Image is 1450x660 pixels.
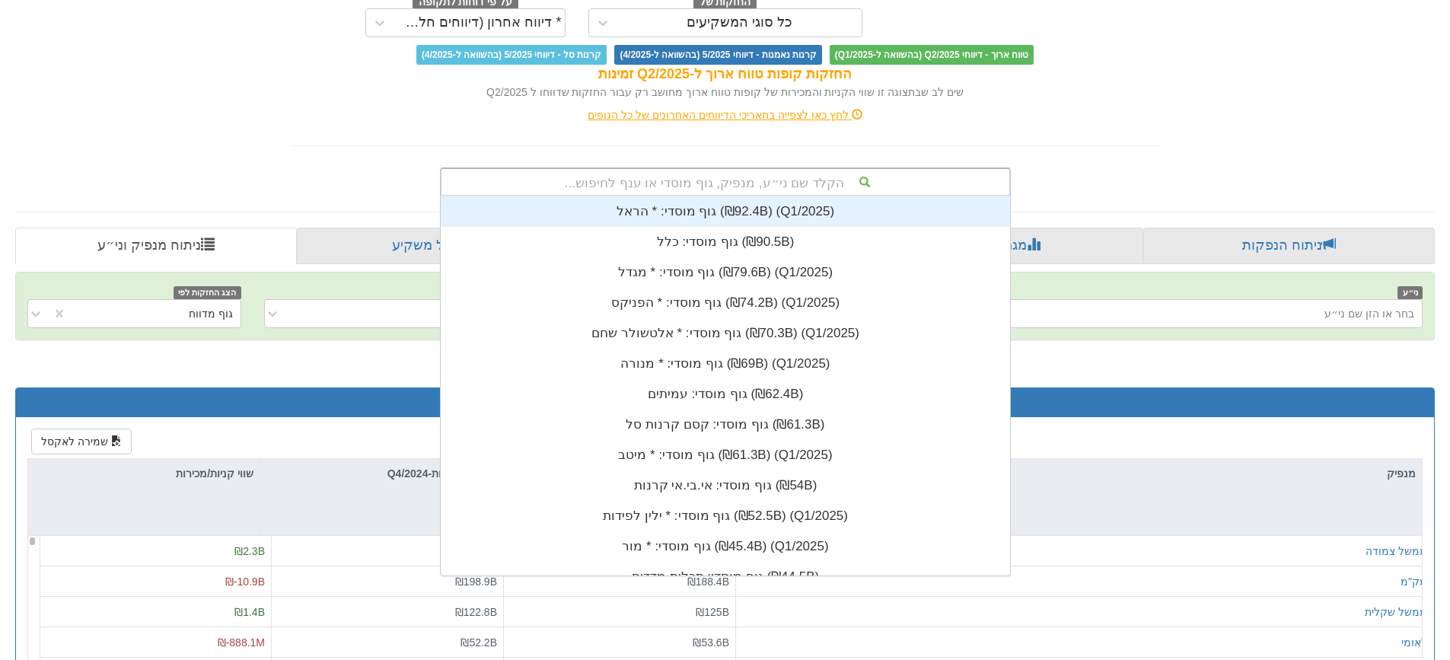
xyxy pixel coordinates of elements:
span: ₪122.8B [455,606,497,618]
div: בחר או הזן שם ני״ע [1324,306,1414,321]
button: שמירה לאקסל [31,429,132,454]
div: מנפיק [725,459,1422,488]
div: גוף מוסדי: * ‏ילין לפידות ‎(₪52.5B)‎ (Q1/2025) [441,501,1010,531]
div: גוף מוסדי: * ‏אלטשולר שחם ‎(₪70.3B)‎ (Q1/2025) [441,318,1010,349]
div: שים לב שבתצוגה זו שווי הקניות והמכירות של קופות טווח ארוך מחושב רק עבור החזקות שדווחו ל Q2/2025 [292,84,1159,100]
span: ₪-10.9B [225,576,265,588]
div: גוף מוסדי: ‏עמיתים ‎(₪62.4B)‎ [441,379,1010,410]
span: ₪-888.1M [218,636,265,649]
button: ממשל שקלית [1365,604,1427,620]
div: גוף מוסדי: ‏תכלית מדדים ‎(₪44.5B)‎ [441,562,1010,592]
span: ₪188.4B [687,576,729,588]
a: פרופיל משקיע [297,228,583,264]
span: ני״ע [1397,286,1423,299]
div: כל סוגי המשקיעים [687,15,792,30]
div: גוף מוסדי: ‏כלל ‎(₪90.5B)‎ [441,227,1010,257]
span: ₪198.9B [455,576,497,588]
div: גוף מדווח [189,306,233,321]
div: שווי קניות/מכירות [28,459,260,488]
a: ניתוח מנפיק וני״ע [15,228,297,264]
div: החזקות קופות טווח ארוך ל-Q2/2025 זמינות [292,65,1159,84]
div: שווי החזקות-Q4/2024 [260,459,492,488]
span: ₪52.2B [460,636,497,649]
span: הצג החזקות לפי [174,286,241,299]
span: ₪2.3B [234,545,265,557]
button: ממשל צמודה [1366,544,1427,559]
button: מק"מ [1401,574,1427,589]
span: קרנות סל - דיווחי 5/2025 (בהשוואה ל-4/2025) [416,45,607,65]
button: לאומי [1401,635,1427,650]
div: * דיווח אחרון (דיווחים חלקיים) [397,15,562,30]
span: טווח ארוך - דיווחי Q2/2025 (בהשוואה ל-Q1/2025) [830,45,1034,65]
span: ₪125B [696,606,729,618]
h3: סה״כ החזקות לכל מנפיק [27,396,1423,410]
div: גוף מוסדי: * ‏מיטב ‎(₪61.3B)‎ (Q1/2025) [441,440,1010,470]
div: גוף מוסדי: * ‏מנורה ‎(₪69B)‎ (Q1/2025) [441,349,1010,379]
span: ₪1.4B [234,606,265,618]
div: גוף מוסדי: ‏קסם קרנות סל ‎(₪61.3B)‎ [441,410,1010,440]
div: גוף מוסדי: ‏אי.בי.אי קרנות ‎(₪54B)‎ [441,470,1010,501]
div: גוף מוסדי: * ‏מור ‎(₪45.4B)‎ (Q1/2025) [441,531,1010,562]
div: grid [441,196,1010,653]
div: גוף מוסדי: * ‏מגדל ‎(₪79.6B)‎ (Q1/2025) [441,257,1010,288]
div: גוף מוסדי: * ‏הפניקס ‎(₪74.2B)‎ (Q1/2025) [441,288,1010,318]
span: קרנות נאמנות - דיווחי 5/2025 (בהשוואה ל-4/2025) [614,45,821,65]
span: ₪53.6B [693,636,729,649]
div: לחץ כאן לצפייה בתאריכי הדיווחים האחרונים של כל הגופים [280,107,1171,123]
div: הקלד שם ני״ע, מנפיק, גוף מוסדי או ענף לחיפוש... [441,169,1009,195]
a: ניתוח הנפקות [1143,228,1435,264]
div: גוף מוסדי: * ‏הראל ‎(₪92.4B)‎ (Q1/2025) [441,196,1010,227]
